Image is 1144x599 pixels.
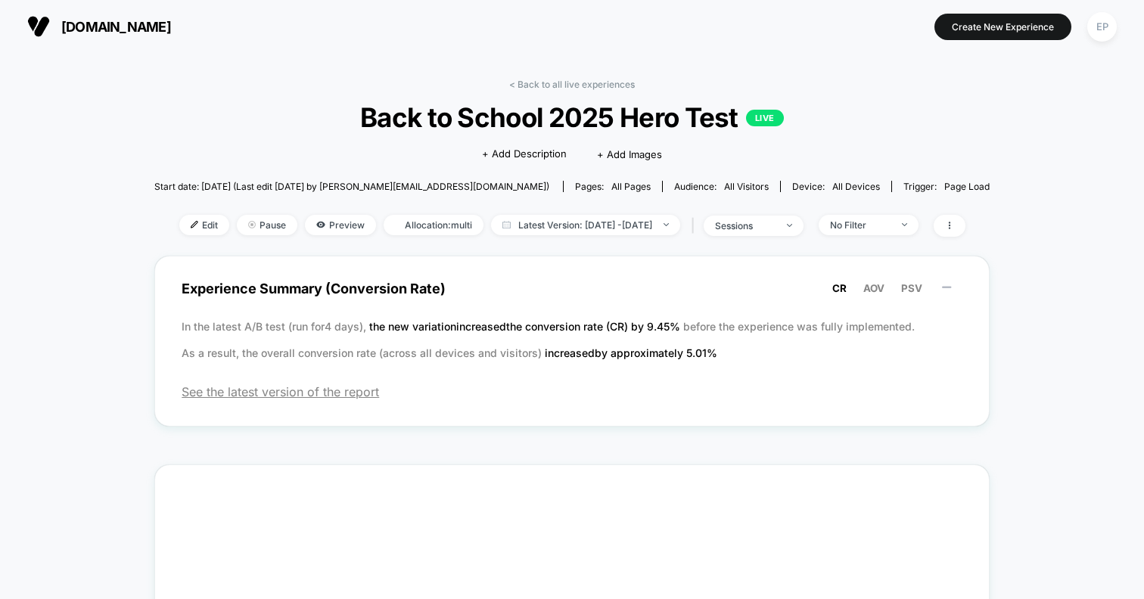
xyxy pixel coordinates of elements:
span: Back to School 2025 Hero Test [196,101,947,133]
div: Audience: [674,181,769,192]
span: + Add Description [482,147,567,162]
span: PSV [901,282,922,294]
img: Visually logo [27,15,50,38]
span: Pause [237,215,297,235]
span: CR [832,282,847,294]
span: Allocation: multi [384,215,483,235]
button: [DOMAIN_NAME] [23,14,176,39]
button: AOV [859,281,889,295]
div: sessions [715,220,776,231]
span: [DOMAIN_NAME] [61,19,171,35]
span: Page Load [944,181,990,192]
img: edit [191,221,198,228]
span: the new variation increased the conversion rate (CR) by 9.45 % [369,320,683,333]
span: Latest Version: [DATE] - [DATE] [491,215,680,235]
img: end [787,224,792,227]
img: end [664,223,669,226]
span: Device: [780,181,891,192]
span: AOV [863,282,884,294]
button: EP [1083,11,1121,42]
button: PSV [897,281,927,295]
span: See the latest version of the report [182,384,962,399]
span: Edit [179,215,229,235]
button: CR [828,281,851,295]
div: Trigger: [903,181,990,192]
span: Preview [305,215,376,235]
p: LIVE [746,110,784,126]
span: Experience Summary (Conversion Rate) [182,272,962,306]
img: end [248,221,256,228]
div: Pages: [575,181,651,192]
p: In the latest A/B test (run for 4 days), before the experience was fully implemented. As a result... [182,313,962,366]
span: + Add Images [597,148,662,160]
span: | [688,215,704,237]
span: All Visitors [724,181,769,192]
img: calendar [502,221,511,228]
a: < Back to all live experiences [509,79,635,90]
span: increased by approximately 5.01 % [545,346,717,359]
div: No Filter [830,219,891,231]
div: EP [1087,12,1117,42]
span: all devices [832,181,880,192]
button: Create New Experience [934,14,1071,40]
span: all pages [611,181,651,192]
img: end [902,223,907,226]
span: Start date: [DATE] (Last edit [DATE] by [PERSON_NAME][EMAIL_ADDRESS][DOMAIN_NAME]) [154,181,549,192]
